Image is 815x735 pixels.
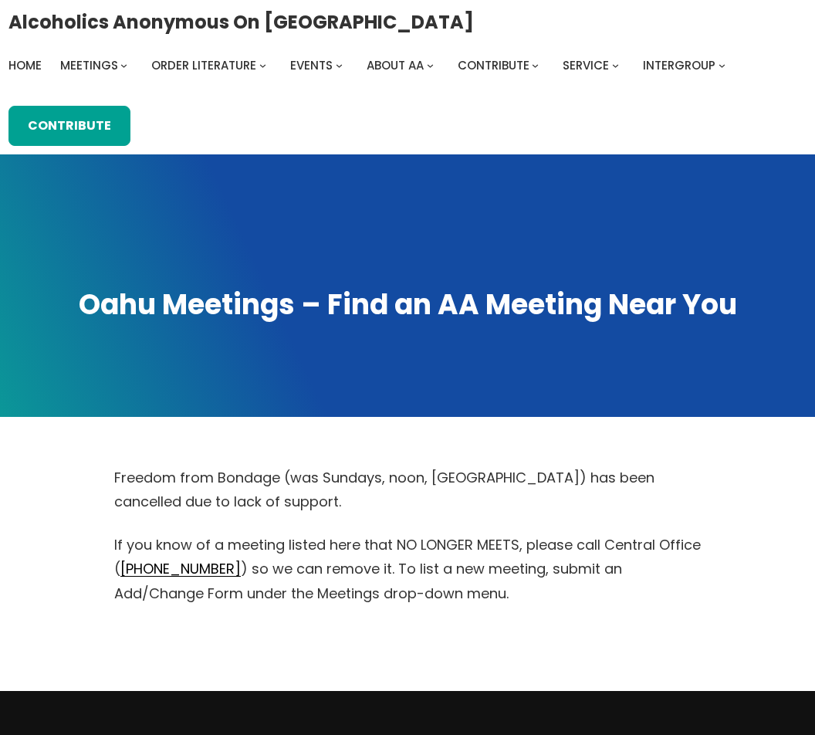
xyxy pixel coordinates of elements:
a: Events [290,55,333,76]
a: [PHONE_NUMBER] [120,559,241,578]
span: Order Literature [151,57,256,73]
span: Contribute [458,57,529,73]
a: Home [8,55,42,76]
span: Home [8,57,42,73]
button: Intergroup submenu [719,62,725,69]
button: Service submenu [612,62,619,69]
h1: Oahu Meetings – Find an AA Meeting Near You [14,286,801,324]
button: Order Literature submenu [259,62,266,69]
button: About AA submenu [427,62,434,69]
button: Meetings submenu [120,62,127,69]
button: Contribute submenu [532,62,539,69]
a: Meetings [60,55,118,76]
p: Freedom from Bondage (was Sundays, noon, [GEOGRAPHIC_DATA]) has been cancelled due to lack of sup... [114,466,701,514]
span: About AA [367,57,424,73]
nav: Intergroup [8,55,731,76]
span: Intergroup [643,57,715,73]
a: Contribute [458,55,529,76]
span: Meetings [60,57,118,73]
a: About AA [367,55,424,76]
span: Events [290,57,333,73]
a: Service [563,55,609,76]
a: Contribute [8,106,130,146]
a: Intergroup [643,55,715,76]
button: Events submenu [336,62,343,69]
p: If you know of a meeting listed here that NO LONGER MEETS, please call Central Office ( ) so we c... [114,533,701,606]
span: Service [563,57,609,73]
a: Alcoholics Anonymous on [GEOGRAPHIC_DATA] [8,5,474,39]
